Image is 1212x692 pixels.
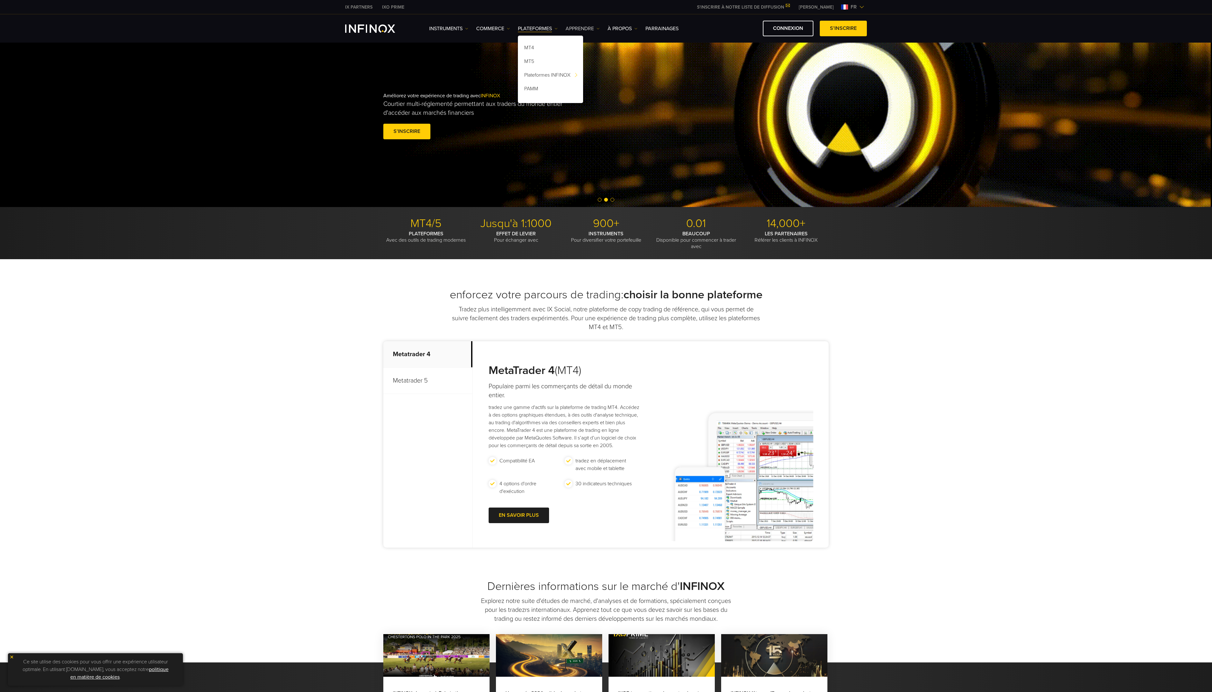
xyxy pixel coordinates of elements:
a: Plateformes INFINOX [518,69,583,83]
p: 14,000+ [743,217,829,231]
a: INFINOX Logo [345,24,410,33]
a: APPRENDRE [566,25,600,32]
p: tradez en déplacement avec mobile et tablette [575,457,637,472]
strong: PLATEFORMES [409,231,443,237]
a: MT4 [518,42,583,56]
p: Disponible pour commencer à trader avec [653,231,739,250]
p: Explorez notre suite d'études de marché, d'analyses et de formations, spécialement conçues pour l... [478,597,734,623]
strong: choisir la bonne plateforme [623,288,763,301]
p: Référer les clients à INFINOX [743,231,829,243]
strong: EFFET DE LEVIER [496,231,536,237]
h3: (MT4) [489,363,640,377]
p: Pour échanger avec [473,231,559,243]
span: fr [848,3,859,11]
a: INFINOX MENU [794,4,839,10]
a: INFINOX [340,4,377,10]
span: INFINOX [481,93,500,99]
p: 4 options d'ordre d'exécution [499,480,561,495]
strong: INFINOX [680,579,725,593]
p: Metatrader 4 [383,341,472,368]
p: tradez une gamme d'actifs sur la plateforme de trading MT4. Accédez à des options graphiques éten... [489,404,640,449]
a: COMMERCE [476,25,510,32]
p: Metatrader 5 [383,368,472,394]
p: 0.01 [653,217,739,231]
strong: BEAUCOUP [682,231,710,237]
h2: Dernières informations sur le marché d' [383,579,829,593]
p: 900+ [563,217,649,231]
a: À PROPOS [608,25,637,32]
a: Parrainages [645,25,679,32]
a: INFINOX [377,4,409,10]
span: Go to slide 2 [604,198,608,202]
p: Pour diversifier votre portefeuille [563,231,649,243]
p: MT4/5 [383,217,469,231]
img: yellow close icon [10,655,14,659]
strong: INSTRUMENTS [589,231,623,237]
strong: MetaTrader 4 [489,363,555,377]
a: En savoir plus [489,508,549,523]
span: Go to slide 1 [598,198,602,202]
p: Courtier multi-réglementé permettant aux traders du monde entier d'accéder aux marchés financiers [383,100,572,117]
p: Ce site utilise des cookies pour vous offrir une expérience utilisateur optimale. En utilisant [D... [11,656,180,682]
p: Tradez plus intelligemment avec IX Social, notre plateforme de copy trading de référence, qui vou... [452,305,760,332]
div: Améliorez votre expérience de trading avec [383,82,619,151]
p: Compatibilité EA [499,457,535,465]
a: PLATEFORMES [518,25,558,32]
a: INSTRUMENTS [429,25,468,32]
a: PAMM [518,83,583,97]
a: MT5 [518,56,583,69]
a: S’inscrire [383,124,430,139]
span: Go to slide 3 [610,198,614,202]
h4: Populaire parmi les commerçants de détail du monde entier. [489,382,640,400]
a: S'INSCRIRE À NOTRE LISTE DE DIFFUSION [692,4,794,10]
p: 30 indicateurs techniques [575,480,632,488]
h2: enforcez votre parcours de trading: [383,288,829,302]
strong: LES PARTENAIRES [765,231,808,237]
a: Connexion [763,21,813,36]
p: Jusqu'à 1:1000 [473,217,559,231]
a: S’inscrire [820,21,867,36]
p: Avec des outils de trading modernes [383,231,469,243]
